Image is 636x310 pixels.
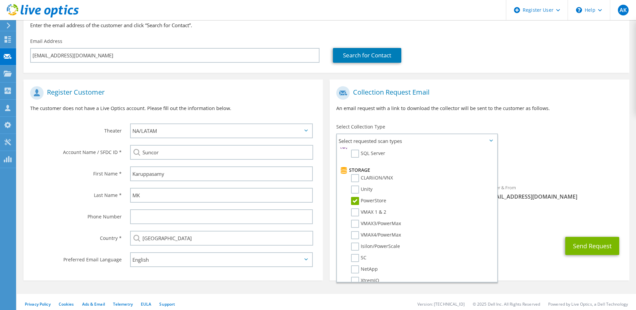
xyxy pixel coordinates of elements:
p: An email request with a link to download the collector will be sent to the customer as follows. [336,105,622,112]
button: Send Request [565,237,619,255]
h1: Collection Request Email [336,86,619,100]
label: First Name * [30,166,122,177]
div: Sender & From [479,180,629,204]
li: Version: [TECHNICAL_ID] [417,301,465,307]
h3: Enter the email address of the customer and click “Search for Contact”. [30,21,623,29]
a: EULA [141,301,151,307]
a: Privacy Policy [25,301,51,307]
label: SC [351,254,366,262]
a: Support [159,301,175,307]
h1: Register Customer [30,86,313,100]
label: Country * [30,231,122,242]
label: VMAX 1 & 2 [351,208,386,216]
li: Powered by Live Optics, a Dell Technology [548,301,628,307]
label: Account Name / SFDC ID * [30,145,122,156]
label: Preferred Email Language [30,252,122,263]
p: The customer does not have a Live Optics account. Please fill out the information below. [30,105,316,112]
label: CLARiiON/VNX [351,174,393,182]
li: © 2025 Dell Inc. All Rights Reserved [473,301,540,307]
span: Select requested scan types [337,134,497,148]
span: AK [618,5,629,15]
a: Cookies [59,301,74,307]
label: Phone Number [30,209,122,220]
a: Telemetry [113,301,133,307]
svg: \n [576,7,582,13]
label: Isilon/PowerScale [351,243,400,251]
label: VMAX3/PowerMax [351,220,401,228]
a: Search for Contact [333,48,401,63]
label: Email Address [30,38,62,45]
label: NetApp [351,265,378,273]
div: To [330,180,479,204]
label: PowerStore [351,197,386,205]
label: Last Name * [30,188,122,199]
div: Requested Collections [330,150,629,177]
li: Storage [339,166,493,174]
label: Unity [351,186,372,194]
a: Ads & Email [82,301,105,307]
label: XtremIO [351,277,379,285]
div: CC & Reply To [330,207,629,230]
span: [EMAIL_ADDRESS][DOMAIN_NAME] [486,193,623,200]
label: SQL Server [351,150,385,158]
label: Select Collection Type [336,123,385,130]
label: VMAX4/PowerMax [351,231,401,239]
label: Theater [30,123,122,134]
